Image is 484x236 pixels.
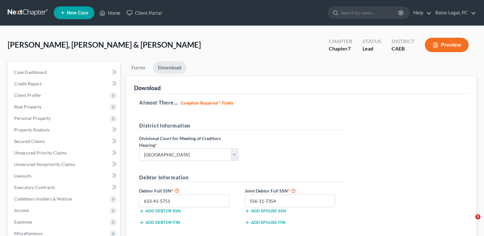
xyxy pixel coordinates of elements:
[14,185,55,190] span: Executory Contracts
[9,78,120,90] a: Credit Report
[136,187,242,194] label: Debtor Full SSN
[245,194,335,207] input: XXX-XX-XXXX
[139,135,238,148] label: Divisional Court for Meeting of Creditors Hearing
[475,214,480,219] span: 5
[245,220,285,225] button: Add spouse ITIN
[362,45,381,52] div: Lead
[139,122,344,130] h5: District Information
[9,67,120,78] a: Case Dashboard
[392,38,415,45] div: District
[134,84,161,92] div: Download
[341,7,399,19] input: Search by name...
[14,150,67,155] span: Unsecured Priority Claims
[139,208,180,214] button: Add debtor SSN
[9,170,120,182] a: Lawsuits
[362,38,381,45] div: Status
[14,208,29,213] span: Income
[139,174,344,182] h5: Debtor Information
[67,11,88,15] span: New Case
[14,69,47,75] span: Case Dashboard
[9,182,120,193] a: Executory Contracts
[123,7,165,19] a: Client Portal
[153,61,186,74] a: Download
[14,173,31,178] span: Lawsuits
[14,231,43,236] span: Miscellaneous
[425,38,469,52] button: Preview
[14,196,72,201] span: Codebtors Insiders & Notices
[181,100,234,106] strong: Complete Required * Fields
[139,194,230,207] input: XXX-XX-XXXX
[329,45,352,52] div: Chapter
[14,127,50,132] span: Property Analysis
[139,99,464,106] h5: Almost There...
[14,115,51,121] span: Personal Property
[126,61,150,74] a: Forms
[432,7,476,19] a: Bains Legal, PC
[14,219,32,224] span: Expenses
[8,40,201,49] span: [PERSON_NAME], [PERSON_NAME] & [PERSON_NAME]
[9,124,120,136] a: Property Analysis
[348,45,351,51] span: 7
[139,220,180,225] button: Add debtor ITIN
[9,147,120,159] a: Unsecured Priority Claims
[462,214,478,230] iframe: Intercom live chat
[96,7,123,19] a: Home
[14,104,42,109] span: Real Property
[9,136,120,147] a: Secured Claims
[14,138,45,144] span: Secured Claims
[392,45,415,52] div: CAEB
[9,159,120,170] a: Unsecured Nonpriority Claims
[410,7,432,19] a: Help
[329,38,352,45] div: Chapter
[14,161,75,167] span: Unsecured Nonpriority Claims
[242,187,347,194] label: Joint Debtor Full SSN
[14,92,41,98] span: Client Profile
[245,208,286,214] button: Add spouse SSN
[14,81,42,86] span: Credit Report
